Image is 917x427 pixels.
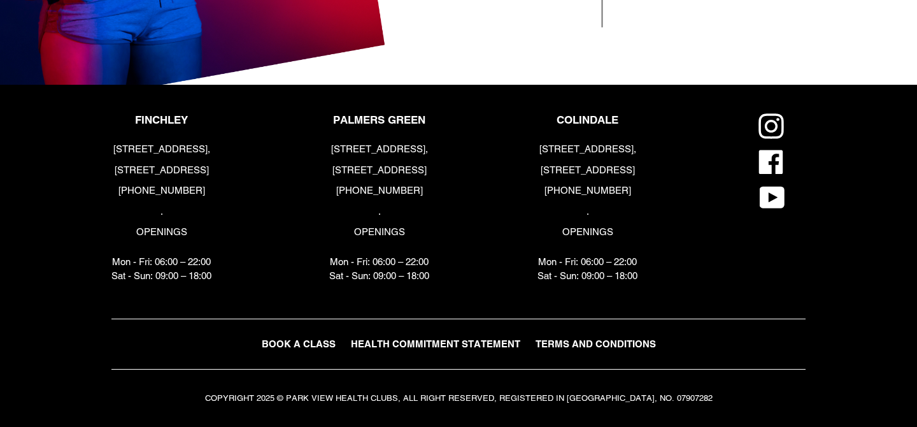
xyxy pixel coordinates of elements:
[537,184,637,198] p: [PHONE_NUMBER]
[537,225,637,240] p: OPENINGS
[537,205,637,219] p: .
[537,163,637,178] p: [STREET_ADDRESS]
[111,184,211,198] p: [PHONE_NUMBER]
[351,338,520,349] span: HEALTH COMMITMENT STATEMENT
[345,335,527,354] a: HEALTH COMMITMENT STATEMENT
[537,142,637,157] p: [STREET_ADDRESS],
[329,205,429,219] p: .
[329,255,429,284] p: Mon - Fri: 06:00 – 22:00 Sat - Sun: 09:00 – 18:00
[111,163,211,178] p: [STREET_ADDRESS]
[329,225,429,240] p: OPENINGS
[262,338,336,349] span: BOOK A CLASS
[111,255,211,284] p: Mon - Fri: 06:00 – 22:00 Sat - Sun: 09:00 – 18:00
[536,338,656,349] span: TERMS AND CONDITIONS
[537,113,637,126] p: COLINDALE
[111,225,211,240] p: OPENINGS
[329,113,429,126] p: PALMERS GREEN
[111,113,211,126] p: FINCHLEY
[205,393,713,403] small: COPYRIGHT 2025 © PARK VIEW HEALTH CLUBS, ALL RIGHT RESERVED, REGISTERED IN [GEOGRAPHIC_DATA], NO....
[529,335,662,354] a: TERMS AND CONDITIONS
[255,335,342,354] a: BOOK A CLASS
[111,142,211,157] p: [STREET_ADDRESS],
[329,184,429,198] p: [PHONE_NUMBER]
[329,142,429,157] p: [STREET_ADDRESS],
[537,255,637,284] p: Mon - Fri: 06:00 – 22:00 Sat - Sun: 09:00 – 18:00
[111,205,211,219] p: .
[329,163,429,178] p: [STREET_ADDRESS]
